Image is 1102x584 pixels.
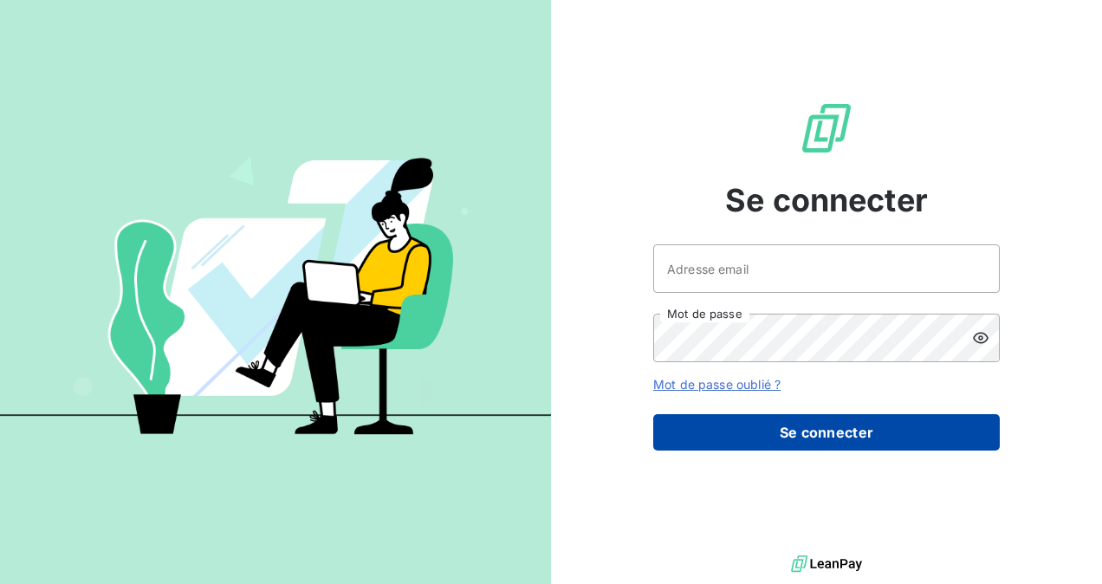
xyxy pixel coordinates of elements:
[653,244,1000,293] input: placeholder
[791,551,862,577] img: logo
[653,377,781,392] a: Mot de passe oublié ?
[799,101,854,156] img: Logo LeanPay
[725,177,928,224] span: Se connecter
[653,414,1000,451] button: Se connecter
